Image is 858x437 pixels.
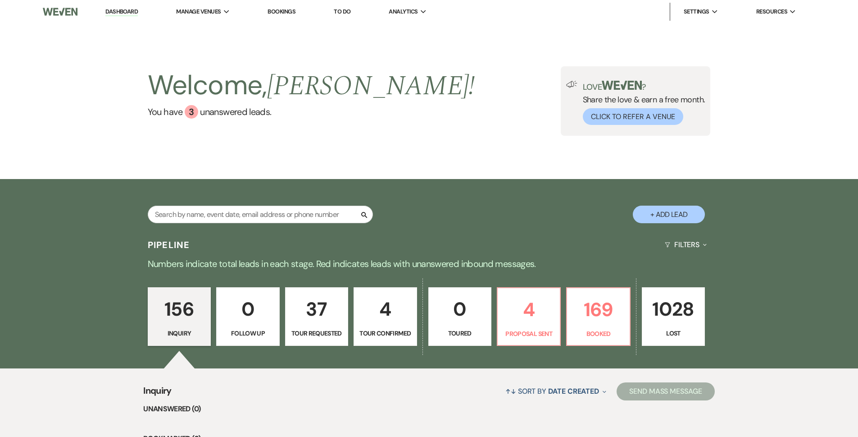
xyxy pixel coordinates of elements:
[566,81,577,88] img: loud-speaker-illustration.svg
[176,7,221,16] span: Manage Venues
[572,329,624,339] p: Booked
[428,287,491,346] a: 0Toured
[334,8,350,15] a: To Do
[359,328,411,338] p: Tour Confirmed
[222,294,273,324] p: 0
[617,382,715,400] button: Send Mass Message
[148,239,190,251] h3: Pipeline
[354,287,417,346] a: 4Tour Confirmed
[434,294,486,324] p: 0
[185,105,198,119] div: 3
[154,328,205,338] p: Inquiry
[105,257,754,271] p: Numbers indicate total leads in each stage. Red indicates leads with unanswered inbound messages.
[548,386,599,396] span: Date Created
[285,287,348,346] a: 37Tour Requested
[756,7,787,16] span: Resources
[222,328,273,338] p: Follow Up
[566,287,630,346] a: 169Booked
[583,108,683,125] button: Click to Refer a Venue
[268,8,295,15] a: Bookings
[154,294,205,324] p: 156
[497,287,561,346] a: 4Proposal Sent
[648,294,699,324] p: 1028
[148,105,475,119] a: You have 3 unanswered leads.
[503,329,554,339] p: Proposal Sent
[583,81,705,91] p: Love ?
[661,233,710,257] button: Filters
[267,65,475,107] span: [PERSON_NAME] !
[148,206,373,223] input: Search by name, event date, email address or phone number
[684,7,709,16] span: Settings
[148,287,211,346] a: 156Inquiry
[291,328,342,338] p: Tour Requested
[105,8,138,16] a: Dashboard
[502,379,610,403] button: Sort By Date Created
[505,386,516,396] span: ↑↓
[572,294,624,325] p: 169
[43,2,77,21] img: Weven Logo
[602,81,642,90] img: weven-logo-green.svg
[577,81,705,125] div: Share the love & earn a free month.
[143,384,172,403] span: Inquiry
[633,206,705,223] button: + Add Lead
[148,66,475,105] h2: Welcome,
[648,328,699,338] p: Lost
[216,287,279,346] a: 0Follow Up
[389,7,418,16] span: Analytics
[434,328,486,338] p: Toured
[359,294,411,324] p: 4
[642,287,705,346] a: 1028Lost
[503,294,554,325] p: 4
[291,294,342,324] p: 37
[143,403,715,415] li: Unanswered (0)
